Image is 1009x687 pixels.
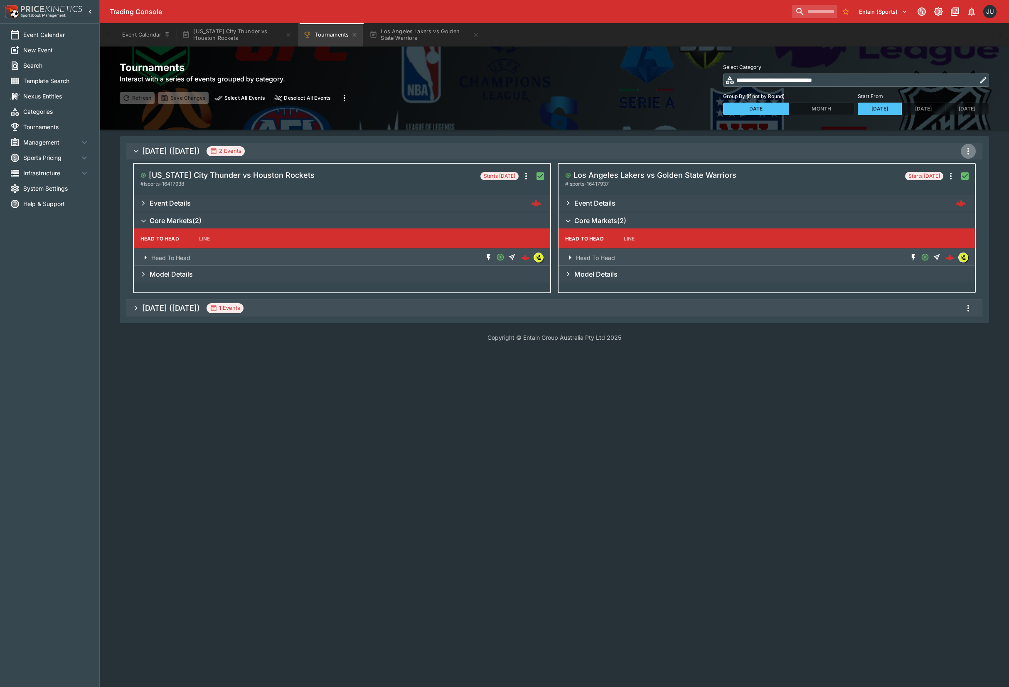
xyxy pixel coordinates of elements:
img: logo-cerberus--red.svg [521,253,529,262]
h5: [US_STATE] City Thunder vs Houston Rockets [149,170,315,180]
svg: Open [140,172,146,178]
button: Expand [134,266,550,282]
div: 2 Events [210,147,241,155]
button: more [337,91,352,106]
a: d6282163-1a25-400f-9f23-98c3b8397538 [953,196,968,211]
button: Line [186,228,223,248]
button: [DATE] [945,103,989,115]
span: Starts [DATE] [480,172,519,180]
label: Group By (if not by Round) [723,90,854,103]
svg: SGM [908,253,918,262]
svg: SGM [484,253,494,262]
span: [missing translation: 'screens.event.pricing.market.type.BettingOpen'] [495,253,505,263]
button: [DATE] [858,103,902,115]
h5: Los Angeles Lakers vs Golden State Warriors [573,170,736,180]
button: more [519,169,534,184]
span: Categories [23,107,89,116]
div: fb3a774d-cfaf-4847-9071-ac9817667eaf [946,253,954,262]
span: Tournaments [23,123,89,131]
button: Expand [559,195,975,211]
div: Start From [858,103,989,115]
button: [DATE] ([DATE])2 Eventsmore [126,143,982,159]
button: more [961,301,976,316]
p: Head To Head [576,253,615,262]
div: d6282163-1a25-400f-9f23-98c3b8397538 [956,198,966,208]
a: 703c7804-5101-42d1-b293-c4396ef70ed8 [529,196,544,211]
div: 1 Events [210,304,240,312]
h6: Event Details [150,199,191,208]
h6: Core Markets ( 2 ) [150,216,202,225]
span: Straight [507,253,517,263]
div: lsports [534,253,544,263]
label: Start From [858,90,989,103]
button: Expand [559,249,975,266]
button: Head To Head [559,228,610,248]
div: lsports [958,253,968,263]
button: Expand [134,249,550,266]
svg: Open [495,253,505,261]
button: [DATE] [901,103,945,115]
span: Help & Support [23,199,89,208]
label: Select Category [723,61,989,74]
img: lsports [534,253,543,262]
span: # lsports-16417937 [565,180,609,188]
div: ab4457e2-73ab-403c-8acb-03b71b6e343f [521,253,529,262]
button: Line [610,228,648,248]
span: [missing translation: 'screens.event.pricing.market.type.BettingOpen'] [920,253,930,263]
h5: [DATE] ([DATE]) [142,303,200,313]
div: Group By (if not by Round) [723,103,854,115]
button: Head To Head [134,228,186,248]
span: Template Search [23,76,89,85]
span: Nexus Entities [23,92,89,101]
svg: Open [920,253,930,261]
button: Event Calendar [117,23,175,47]
span: Sports Pricing [23,153,79,162]
button: Toggle light/dark mode [931,4,946,19]
span: Straight [932,253,942,263]
svg: Open [565,172,571,178]
a: ab4457e2-73ab-403c-8acb-03b71b6e343f [519,251,532,264]
h6: Event Details [574,199,615,208]
img: logo-cerberus--red.svg [956,198,966,208]
button: preview [212,92,268,104]
img: PriceKinetics [21,6,82,12]
div: Justin.Walsh [983,5,997,18]
span: Infrastructure [23,169,79,177]
img: PriceKinetics Logo [2,3,19,20]
span: Event Calendar [23,30,89,39]
span: Management [23,138,79,147]
div: Trading Console [110,7,788,16]
button: Expand [134,195,550,211]
h6: Model Details [150,270,193,279]
img: lsports [959,253,968,262]
button: Notifications [964,4,979,19]
span: Starts [DATE] [905,172,943,180]
img: logo-cerberus--red.svg [531,198,541,208]
h6: Core Markets ( 2 ) [574,216,626,225]
h6: Interact with a series of events grouped by category. [120,74,352,84]
button: Justin.Walsh [981,2,999,21]
button: more [961,144,976,159]
span: Search [23,61,89,70]
a: fb3a774d-cfaf-4847-9071-ac9817667eaf [943,251,957,264]
img: logo-cerberus--red.svg [946,253,954,262]
span: # lsports-16417938 [140,180,184,188]
h6: Model Details [574,270,618,279]
button: Tournaments [298,23,363,47]
button: [US_STATE] City Thunder vs Houston Rockets [177,23,297,47]
div: 703c7804-5101-42d1-b293-c4396ef70ed8 [531,198,541,208]
p: Copyright © Entain Group Australia Pty Ltd 2025 [100,333,1009,342]
button: close [271,92,334,104]
span: New Event [23,46,89,54]
h5: [DATE] ([DATE]) [142,146,200,156]
h2: Tournaments [120,61,352,74]
p: Head To Head [151,253,190,262]
button: Expand [559,266,975,282]
button: Select Tenant [854,5,913,18]
span: System Settings [23,184,89,193]
button: [DATE] ([DATE])1 Eventsmore [126,300,982,317]
button: Documentation [947,4,962,19]
img: Sportsbook Management [21,14,66,17]
button: Los Angeles Lakers vs Golden State Warriors [364,23,484,47]
button: Date [723,103,789,115]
